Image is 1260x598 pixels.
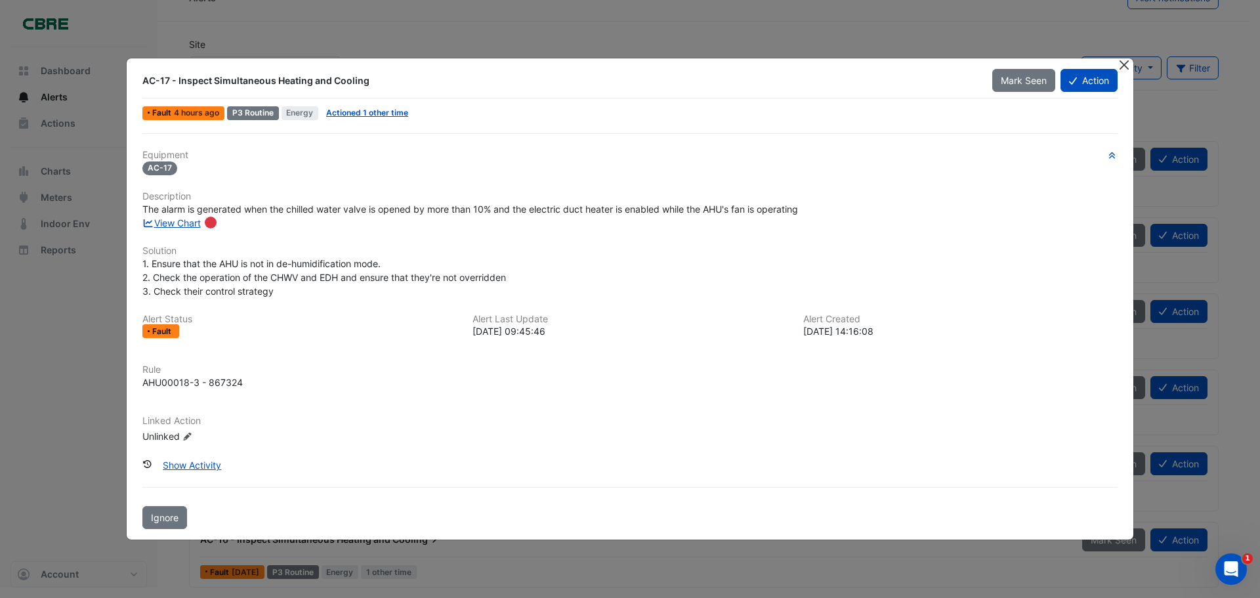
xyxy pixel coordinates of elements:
h6: Rule [142,364,1118,375]
span: Energy [282,106,319,120]
button: Action [1060,69,1118,92]
h6: Description [142,191,1118,202]
div: Unlinked [142,429,300,443]
button: Mark Seen [992,69,1055,92]
span: Mark Seen [1001,75,1047,86]
div: [DATE] 14:16:08 [803,324,1118,338]
span: 1. Ensure that the AHU is not in de-humidification mode. 2. Check the operation of the CHWV and E... [142,258,506,297]
span: AC-17 [142,161,177,175]
button: Close [1117,58,1131,72]
h6: Alert Last Update [472,314,787,325]
span: Fault [152,109,174,117]
a: Actioned 1 other time [326,108,408,117]
h6: Alert Status [142,314,457,325]
div: AHU00018-3 - 867324 [142,375,243,389]
span: Tue 30-Sep-2025 09:45 AEST [174,108,219,117]
h6: Equipment [142,150,1118,161]
a: View Chart [142,217,201,228]
span: Ignore [151,512,178,523]
span: 1 [1242,553,1253,564]
div: [DATE] 09:45:46 [472,324,787,338]
button: Ignore [142,506,187,529]
div: P3 Routine [227,106,279,120]
iframe: Intercom live chat [1215,553,1247,585]
div: AC-17 - Inspect Simultaneous Heating and Cooling [142,74,976,87]
fa-icon: Edit Linked Action [182,432,192,442]
h6: Solution [142,246,1118,257]
div: Tooltip anchor [205,217,217,228]
span: Fault [152,328,174,335]
h6: Alert Created [803,314,1118,325]
span: The alarm is generated when the chilled water valve is opened by more than 10% and the electric d... [142,203,798,215]
h6: Linked Action [142,416,1118,427]
button: Show Activity [154,454,230,477]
